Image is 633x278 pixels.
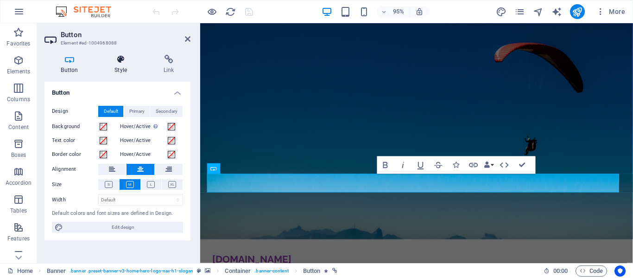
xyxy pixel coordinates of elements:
[303,265,321,277] span: Click to select. Double-click to edit
[412,156,429,174] button: Underline (Ctrl+U)
[225,265,251,277] span: Click to select. Double-click to edit
[551,6,562,17] i: AI Writer
[66,222,180,233] span: Edit design
[10,207,27,214] p: Tables
[147,55,190,74] h4: Link
[52,210,183,218] div: Default colors and font sizes are defined in Design.
[496,6,506,17] i: Design (Ctrl+Alt+Y)
[7,96,30,103] p: Columns
[7,235,30,242] p: Features
[61,39,172,47] h3: Element #ed-1004968088
[156,106,177,117] span: Secondary
[104,106,118,117] span: Default
[120,121,166,132] label: Hover/Active
[553,265,568,277] span: 00 00
[391,6,406,17] h6: 95%
[592,4,629,19] button: More
[6,179,32,187] p: Accordion
[205,268,210,273] i: This element contains a background
[47,265,66,277] span: Click to select. Double-click to edit
[98,106,123,117] button: Default
[6,40,30,47] p: Favorites
[206,6,217,17] button: Click here to leave preview mode and continue editing
[225,6,236,17] button: reload
[124,106,150,117] button: Primary
[44,82,190,98] h4: Button
[120,135,166,146] label: Hover/Active
[570,4,585,19] button: publish
[514,6,525,17] i: Pages (Ctrl+Alt+S)
[514,6,525,17] button: pages
[496,6,507,17] button: design
[332,268,337,273] i: This element is linked
[614,265,626,277] button: Usercentrics
[576,265,607,277] button: Code
[377,156,394,174] button: Bold (Ctrl+B)
[377,6,410,17] button: 95%
[52,149,98,160] label: Border color
[120,149,166,160] label: Hover/Active
[8,123,29,131] p: Content
[129,106,145,117] span: Primary
[560,267,561,274] span: :
[448,156,464,174] button: Icons
[11,151,26,159] p: Boxes
[52,179,98,190] label: Size
[544,265,568,277] h6: Session time
[465,156,482,174] button: Link
[254,265,288,277] span: . banner-content
[572,6,582,17] i: Publish
[7,68,31,75] p: Elements
[52,135,98,146] label: Text color
[98,55,147,74] h4: Style
[52,106,98,117] label: Design
[430,156,447,174] button: Strikethrough
[533,6,544,17] button: navigator
[52,222,183,233] button: Edit design
[496,156,513,174] button: HTML
[52,164,98,175] label: Alignment
[596,7,625,16] span: More
[533,6,544,17] i: Navigator
[324,268,328,273] i: Element contains an animation
[551,6,563,17] button: text_generator
[47,265,337,277] nav: breadcrumb
[225,6,236,17] i: Reload page
[580,265,603,277] span: Code
[197,268,201,273] i: This element is a customizable preset
[415,7,424,16] i: On resize automatically adjust zoom level to fit chosen device.
[52,197,98,202] label: Width
[514,156,531,174] button: Confirm (Ctrl+⏎)
[52,121,98,132] label: Background
[395,156,411,174] button: Italic (Ctrl+I)
[70,265,193,277] span: . banner .preset-banner-v3-home-hero-logo-nav-h1-slogan
[150,106,183,117] button: Secondary
[7,265,33,277] a: Click to cancel selection. Double-click to open Pages
[53,6,123,17] img: Editor Logo
[61,31,190,39] h2: Button
[44,55,98,74] h4: Button
[483,156,495,174] button: Data Bindings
